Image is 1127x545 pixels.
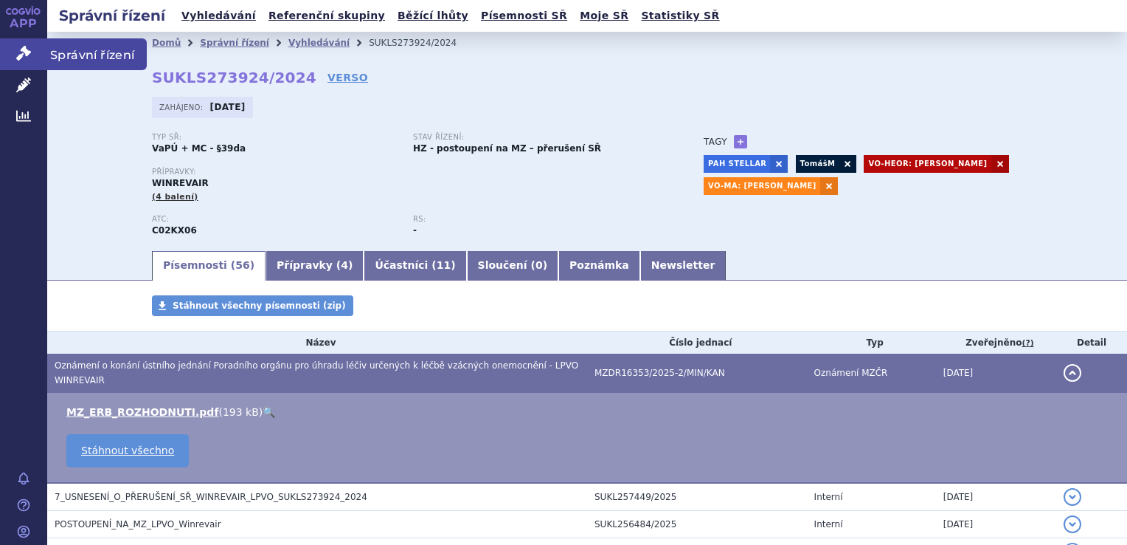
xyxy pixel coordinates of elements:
a: + [734,135,747,148]
a: Poznámka [558,251,640,281]
p: Přípravky: [152,168,674,176]
span: Interní [814,519,843,529]
h2: Správní řízení [47,5,177,26]
span: Interní [814,492,843,502]
a: Moje SŘ [575,6,633,26]
a: Stáhnout všechny písemnosti (zip) [152,295,353,316]
span: 0 [535,259,543,271]
span: Správní řízení [47,38,147,69]
span: Zahájeno: [159,101,206,113]
a: Newsletter [640,251,727,281]
span: 7_USNESENÍ_O_PŘERUŠENÍ_SŘ_WINREVAIR_LPVO_SUKLS273924_2024 [55,492,367,502]
td: [DATE] [936,483,1056,511]
a: 🔍 [263,406,275,418]
strong: SOTATERCEPT [152,225,197,236]
th: Číslo jednací [587,332,807,354]
th: Název [47,332,587,354]
a: Statistiky SŘ [637,6,724,26]
th: Typ [807,332,936,354]
span: POSTOUPENÍ_NA_MZ_LPVO_Winrevair [55,519,221,529]
strong: [DATE] [210,102,246,112]
a: TomášM [796,155,839,173]
span: WINREVAIR [152,178,209,188]
td: [DATE] [936,354,1056,393]
p: RS: [413,215,659,224]
a: MZ_ERB_ROZHODNUTI.pdf [66,406,218,418]
a: Účastníci (11) [364,251,466,281]
span: Oznámení o konání ústního jednání Poradního orgánu pro úhradu léčiv určených k léčbě vzácných one... [55,360,578,385]
span: 11 [437,259,451,271]
button: detail [1064,515,1081,533]
span: (4 balení) [152,192,198,202]
li: ( ) [66,405,1112,419]
button: detail [1064,488,1081,506]
abbr: (?) [1022,338,1033,349]
span: 56 [235,259,249,271]
strong: HZ - postoupení na MZ – přerušení SŘ [413,143,601,154]
span: 4 [341,259,348,271]
h3: Tagy [704,133,727,151]
a: Běžící lhůty [393,6,473,26]
th: Zveřejněno [936,332,1056,354]
p: Stav řízení: [413,133,659,142]
p: ATC: [152,215,398,224]
a: Vyhledávání [177,6,260,26]
a: PAH STELLAR [704,155,770,173]
a: Referenční skupiny [264,6,389,26]
a: Stáhnout všechno [66,434,189,467]
a: VO-MA: [PERSON_NAME] [704,177,820,195]
span: 193 kB [223,406,259,418]
a: Správní řízení [200,38,269,48]
td: [DATE] [936,511,1056,538]
td: SUKL257449/2025 [587,483,807,511]
a: VERSO [327,70,368,85]
li: SUKLS273924/2024 [369,32,476,54]
strong: SUKLS273924/2024 [152,69,316,86]
a: Sloučení (0) [467,251,558,281]
a: Vyhledávání [288,38,350,48]
span: Oznámení MZČR [814,368,888,378]
a: VO-HEOR: [PERSON_NAME] [864,155,991,173]
span: Stáhnout všechny písemnosti (zip) [173,301,346,311]
a: Písemnosti (56) [152,251,266,281]
a: Písemnosti SŘ [476,6,572,26]
th: Detail [1056,332,1127,354]
p: Typ SŘ: [152,133,398,142]
a: Domů [152,38,181,48]
a: Přípravky (4) [266,251,364,281]
strong: VaPÚ + MC - §39da [152,143,246,154]
td: MZDR16353/2025-2/MIN/KAN [587,354,807,393]
strong: - [413,225,417,236]
button: detail [1064,364,1081,382]
td: SUKL256484/2025 [587,511,807,538]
